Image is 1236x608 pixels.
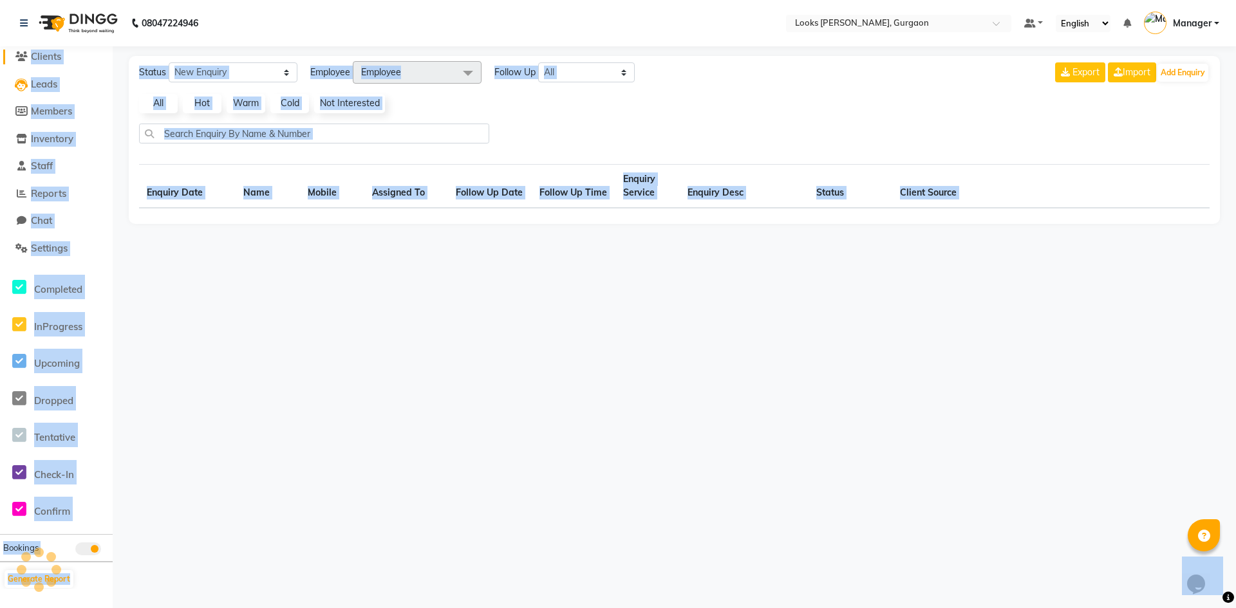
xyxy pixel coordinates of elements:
[34,431,75,443] span: Tentative
[3,132,109,147] a: Inventory
[33,5,121,41] img: logo
[227,94,265,113] a: Warm
[310,66,350,79] span: Employee
[364,165,448,208] th: Assigned To
[31,242,68,254] span: Settings
[3,214,109,228] a: Chat
[3,159,109,174] a: Staff
[142,5,198,41] b: 08047224946
[31,105,72,117] span: Members
[1182,557,1223,595] iframe: chat widget
[361,66,401,78] span: Employee
[139,94,178,113] a: All
[3,104,109,119] a: Members
[532,165,615,208] th: Follow Up Time
[680,165,809,208] th: Enquiry Desc
[34,505,70,517] span: Confirm
[139,165,236,208] th: Enquiry Date
[314,94,385,113] a: Not Interested
[3,50,109,64] a: Clients
[183,94,221,113] a: Hot
[1055,62,1105,82] button: Export
[31,160,53,172] span: Staff
[34,394,73,407] span: Dropped
[31,78,57,90] span: Leads
[31,50,61,62] span: Clients
[31,187,66,199] span: Reports
[31,214,52,226] span: Chat
[809,165,892,208] th: Status
[3,77,109,92] a: Leads
[3,241,109,256] a: Settings
[448,165,532,208] th: Follow Up Date
[1144,12,1166,34] img: Manager
[3,187,109,201] a: Reports
[5,570,73,588] button: Generate Report
[31,133,73,145] span: Inventory
[236,165,300,208] th: Name
[1157,64,1208,82] button: Add Enquiry
[1108,62,1156,82] a: Import
[892,165,976,208] th: Client Source
[139,66,166,79] span: Status
[34,357,80,369] span: Upcoming
[139,124,489,143] input: Search Enquiry By Name & Number
[34,468,74,481] span: Check-In
[300,165,364,208] th: Mobile
[34,320,82,333] span: InProgress
[3,542,39,553] span: Bookings
[615,165,680,208] th: Enquiry Service
[270,94,309,113] a: Cold
[1072,66,1100,78] span: Export
[34,283,82,295] span: Completed
[1173,17,1212,30] span: Manager
[494,66,536,79] span: Follow Up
